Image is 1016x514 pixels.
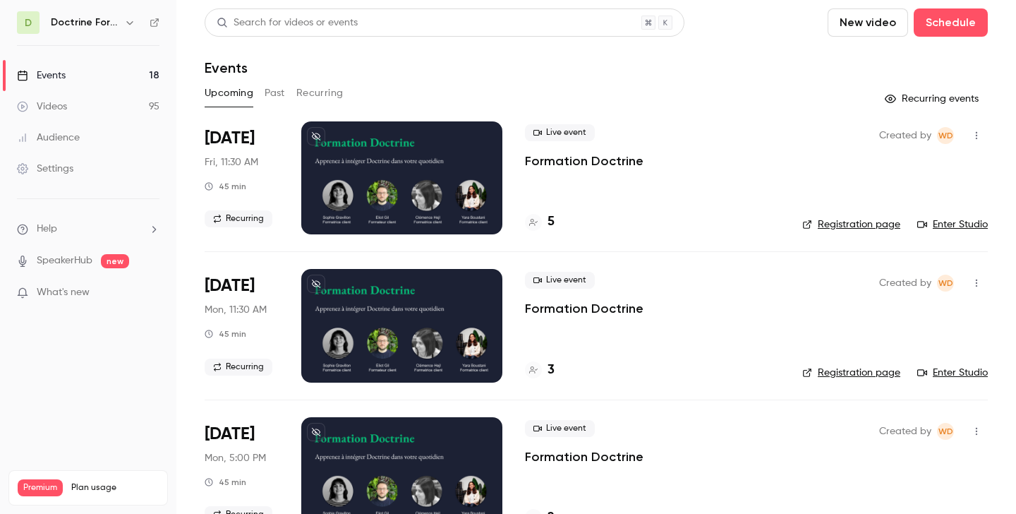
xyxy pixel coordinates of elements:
[296,82,344,104] button: Recurring
[205,121,279,234] div: Sep 12 Fri, 11:30 AM (Europe/Paris)
[101,254,129,268] span: new
[802,366,900,380] a: Registration page
[205,423,255,446] span: [DATE]
[525,361,555,380] a: 3
[938,275,953,292] span: WD
[37,285,90,300] span: What's new
[71,482,159,494] span: Plan usage
[17,68,66,83] div: Events
[525,272,595,289] span: Live event
[879,127,931,144] span: Created by
[879,423,931,440] span: Created by
[525,213,555,232] a: 5
[879,275,931,292] span: Created by
[205,155,258,169] span: Fri, 11:30 AM
[25,16,32,30] span: D
[548,213,555,232] h4: 5
[938,423,953,440] span: WD
[205,359,272,376] span: Recurring
[265,82,285,104] button: Past
[217,16,358,30] div: Search for videos or events
[878,88,988,110] button: Recurring events
[937,423,954,440] span: Webinar Doctrine
[937,275,954,292] span: Webinar Doctrine
[937,127,954,144] span: Webinar Doctrine
[205,181,246,192] div: 45 min
[17,162,73,176] div: Settings
[914,8,988,37] button: Schedule
[525,124,595,141] span: Live event
[205,328,246,340] div: 45 min
[37,222,57,237] span: Help
[205,275,255,297] span: [DATE]
[17,131,80,145] div: Audience
[525,420,595,437] span: Live event
[17,100,67,114] div: Videos
[525,448,643,465] a: Formation Doctrine
[205,210,272,227] span: Recurring
[51,16,119,30] h6: Doctrine Formation Avocats
[938,127,953,144] span: WD
[205,269,279,382] div: Sep 15 Mon, 11:30 AM (Europe/Paris)
[143,287,159,299] iframe: Noticeable Trigger
[18,479,63,496] span: Premium
[917,217,988,232] a: Enter Studio
[37,253,92,268] a: SpeakerHub
[205,451,266,465] span: Mon, 5:00 PM
[917,366,988,380] a: Enter Studio
[828,8,908,37] button: New video
[205,477,246,488] div: 45 min
[17,222,159,237] li: help-dropdown-opener
[802,217,900,232] a: Registration page
[205,82,253,104] button: Upcoming
[205,59,248,76] h1: Events
[205,303,267,317] span: Mon, 11:30 AM
[205,127,255,150] span: [DATE]
[548,361,555,380] h4: 3
[525,300,643,317] a: Formation Doctrine
[525,153,643,169] a: Formation Doctrine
